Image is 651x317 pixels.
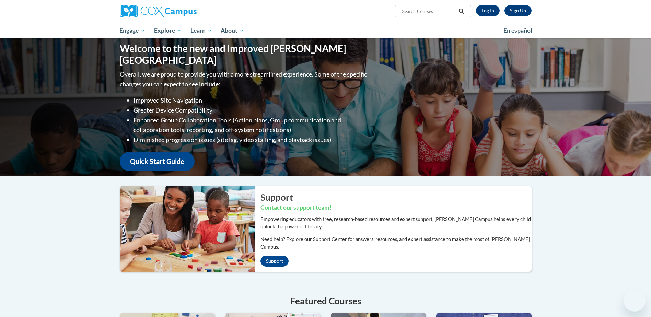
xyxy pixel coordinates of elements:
img: Cox Campus [120,5,197,17]
span: Engage [119,26,145,35]
input: Search Courses [401,7,456,15]
li: Diminished progression issues (site lag, video stalling, and playback issues) [133,135,369,145]
a: Learn [186,23,217,38]
a: Cox Campus [120,5,250,17]
a: Log In [476,5,500,16]
span: En español [503,27,532,34]
h2: Support [260,191,532,203]
a: Quick Start Guide [120,152,195,171]
p: Overall, we are proud to provide you with a more streamlined experience. Some of the specific cha... [120,69,369,89]
li: Improved Site Navigation [133,95,369,105]
a: Register [504,5,532,16]
a: About [216,23,248,38]
h3: Contact our support team! [260,203,532,212]
p: Empowering educators with free, research-based resources and expert support, [PERSON_NAME] Campus... [260,215,532,231]
h4: Featured Courses [120,294,532,308]
h1: Welcome to the new and improved [PERSON_NAME][GEOGRAPHIC_DATA] [120,43,369,66]
div: Main menu [109,23,542,38]
li: Greater Device Compatibility [133,105,369,115]
span: Learn [190,26,212,35]
span: Explore [154,26,182,35]
iframe: Button to launch messaging window [624,290,646,312]
a: En español [499,23,537,38]
a: Explore [150,23,186,38]
span: About [221,26,244,35]
button: Search [456,7,466,15]
a: Support [260,256,289,267]
a: Engage [115,23,150,38]
img: ... [115,186,255,272]
p: Need help? Explore our Support Center for answers, resources, and expert assistance to make the m... [260,236,532,251]
li: Enhanced Group Collaboration Tools (Action plans, Group communication and collaboration tools, re... [133,115,369,135]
